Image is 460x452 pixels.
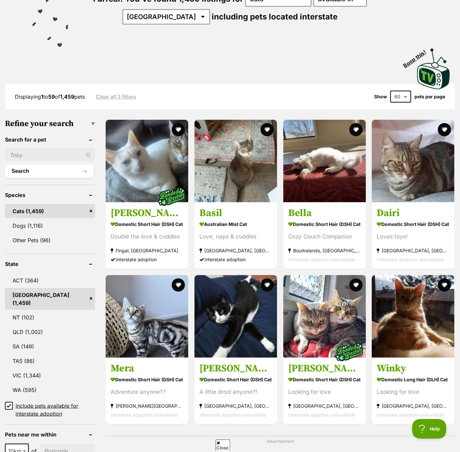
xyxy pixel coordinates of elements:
div: Loves toys! [377,232,449,241]
a: SA (149) [5,339,95,353]
a: Winky Domestic Long Hair (DLH) Cat Looking for love [GEOGRAPHIC_DATA], [GEOGRAPHIC_DATA] Intersta... [372,357,454,424]
img: Finn & Rudy - Domestic Short Hair (DSH) Cat [106,120,188,202]
strong: 1 [41,93,43,100]
button: Search [5,165,93,178]
h3: Basil [199,207,272,219]
h3: [PERSON_NAME] (and [PERSON_NAME]) [288,362,361,375]
a: [PERSON_NAME] (and [PERSON_NAME]) Domestic Short Hair (DSH) Cat Looking for love [GEOGRAPHIC_DATA... [283,357,366,424]
a: WA (595) [5,383,95,397]
div: Double the love & cuddles [111,232,183,241]
span: Show [374,94,387,99]
strong: Domestic Short Hair (DSH) Cat [288,219,361,229]
img: Mario (and Luigi) - Domestic Short Hair (DSH) Cat [283,275,366,358]
a: Dogs (1,116) [5,219,95,233]
button: favourite [349,278,362,292]
div: Looking for love [288,388,361,397]
strong: Domestic Long Hair (DLH) Cat [377,375,449,384]
strong: Australian Mist Cat [199,219,272,229]
span: Close [216,439,230,451]
button: favourite [349,123,362,136]
a: [PERSON_NAME] & [PERSON_NAME] Domestic Short Hair (DSH) Cat Double the love & cuddles Fingal, [GE... [106,202,188,269]
h3: [PERSON_NAME] & [PERSON_NAME] [111,207,183,219]
a: Clear all 3 filters [96,94,136,100]
h3: Mera [111,362,183,375]
strong: [GEOGRAPHIC_DATA], [GEOGRAPHIC_DATA] [199,246,272,255]
strong: Domestic Short Hair (DSH) Cat [111,219,183,229]
img: Dairi - Domestic Short Hair (DSH) Cat [372,120,454,202]
a: Basil Australian Mist Cat Love, naps & cuddles [GEOGRAPHIC_DATA], [GEOGRAPHIC_DATA] Interstate ad... [195,202,277,269]
a: VIC (1,344) [5,369,95,382]
div: Looking for love [377,388,449,397]
button: favourite [261,123,274,136]
a: QLD (1,002) [5,325,95,339]
div: Love, naps & cuddles [199,232,272,241]
a: Include pets available for interstate adoption [5,402,95,418]
button: favourite [261,278,274,292]
div: A little drool anyone?! [199,388,272,397]
a: Bella Domestic Short Hair (DSH) Cat Cozy Couch Companion Bourkelands, [GEOGRAPHIC_DATA] Interstat... [283,202,366,269]
strong: [GEOGRAPHIC_DATA], [GEOGRAPHIC_DATA] [199,402,272,410]
h3: Winky [377,362,449,375]
a: Mera Domestic Short Hair (DSH) Cat Adventure anyone?? [PERSON_NAME][GEOGRAPHIC_DATA], [GEOGRAPHIC... [106,357,188,424]
header: Species [5,192,95,198]
span: Interstate adoption unavailable [111,412,178,418]
a: Dairi Domestic Short Hair (DSH) Cat Loves toys! [GEOGRAPHIC_DATA], [GEOGRAPHIC_DATA] Interstate a... [372,202,454,269]
strong: 59 [48,93,55,100]
div: Adventure anyone?? [111,388,183,397]
span: Interstate adoption unavailable [377,412,444,418]
strong: Fingal, [GEOGRAPHIC_DATA] [111,246,183,255]
a: NT (102) [5,310,95,324]
button: favourite [172,278,185,292]
a: Other Pets (96) [5,233,95,247]
a: TAS (86) [5,354,95,368]
strong: Domestic Short Hair (DSH) Cat [288,375,361,384]
input: Toby [5,149,95,161]
h3: Refine your search [5,119,95,128]
img: Wilma - Domestic Short Hair (DSH) Cat [195,275,277,358]
iframe: Help Scout Beacon - Open [412,419,447,439]
span: Boop this! [402,45,433,69]
button: favourite [438,278,451,292]
img: Mera - Domestic Short Hair (DSH) Cat [106,275,188,358]
label: pets per page [414,94,445,99]
strong: Bourkelands, [GEOGRAPHIC_DATA] [288,246,361,255]
h3: Dairi [377,207,449,219]
img: bonded besties [333,336,366,369]
a: [PERSON_NAME] Domestic Short Hair (DSH) Cat A little drool anyone?! [GEOGRAPHIC_DATA], [GEOGRAPHI... [195,357,277,424]
img: PetRescue TV logo [417,48,450,89]
a: [GEOGRAPHIC_DATA] (1,459) [5,288,95,310]
span: Interstate adoption unavailable [288,412,355,418]
h3: Bella [288,207,361,219]
h3: [PERSON_NAME] [199,362,272,375]
span: Interstate adoption unavailable [199,412,266,418]
button: favourite [438,123,451,136]
span: Include pets available for interstate adoption [16,402,95,418]
header: Search for a pet [5,137,95,143]
img: Basil - Australian Mist Cat [195,120,277,202]
span: including pets located interstate [212,12,338,21]
a: Boop this! [417,43,450,91]
strong: 1,459 [60,93,74,100]
span: Interstate adoption unavailable [377,257,444,262]
strong: [GEOGRAPHIC_DATA], [GEOGRAPHIC_DATA] [288,402,361,410]
div: Interstate adoption [111,255,183,264]
img: Winky - Domestic Long Hair (DLH) Cat [372,275,454,358]
strong: Domestic Short Hair (DSH) Cat [377,219,449,229]
header: Pets near me within [5,432,95,437]
strong: [PERSON_NAME][GEOGRAPHIC_DATA], [GEOGRAPHIC_DATA] [111,402,183,410]
img: bonded besties [155,180,188,213]
span: Interstate adoption unavailable [288,257,355,262]
button: favourite [172,123,185,136]
strong: Domestic Short Hair (DSH) Cat [199,375,272,384]
span: Displaying to of pets [15,93,85,100]
header: State [5,261,95,267]
a: Cats (1,459) [5,204,95,218]
div: Cozy Couch Companion [288,232,361,241]
strong: [GEOGRAPHIC_DATA], [GEOGRAPHIC_DATA] [377,246,449,255]
div: Interstate adoption [199,255,272,264]
strong: [GEOGRAPHIC_DATA], [GEOGRAPHIC_DATA] [377,402,449,410]
img: Bella - Domestic Short Hair (DSH) Cat [283,120,366,202]
strong: Domestic Short Hair (DSH) Cat [111,375,183,384]
a: ACT (364) [5,274,95,287]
